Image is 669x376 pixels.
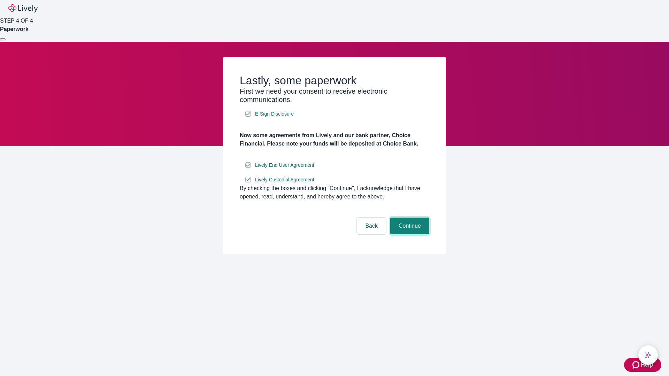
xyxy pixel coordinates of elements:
[357,218,386,234] button: Back
[641,361,653,369] span: Help
[254,175,316,184] a: e-sign disclosure document
[390,218,429,234] button: Continue
[255,110,294,118] span: E-Sign Disclosure
[240,74,429,87] h2: Lastly, some paperwork
[240,87,429,104] h3: First we need your consent to receive electronic communications.
[240,131,429,148] h4: Now some agreements from Lively and our bank partner, Choice Financial. Please note your funds wi...
[632,361,641,369] svg: Zendesk support icon
[624,358,661,372] button: Zendesk support iconHelp
[240,184,429,201] div: By checking the boxes and clicking “Continue", I acknowledge that I have opened, read, understand...
[254,110,295,118] a: e-sign disclosure document
[255,162,314,169] span: Lively End User Agreement
[638,345,658,365] button: chat
[255,176,314,183] span: Lively Custodial Agreement
[645,352,652,359] svg: Lively AI Assistant
[254,161,316,170] a: e-sign disclosure document
[8,4,38,13] img: Lively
